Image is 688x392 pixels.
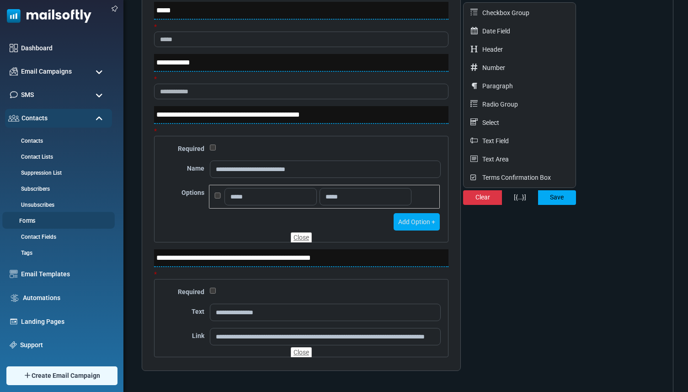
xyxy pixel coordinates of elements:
[482,46,503,53] span: Header
[469,174,551,181] span: Terms Confirmation Box
[10,317,18,326] img: landing_pages.svg
[5,249,110,257] a: Tags
[5,201,110,209] a: Unsubscribes
[5,137,110,145] a: Contacts
[157,161,204,173] label: Name
[10,270,18,278] img: email-templates-icon.svg
[23,293,107,303] a: Automations
[10,44,18,52] img: dashboard-icon.svg
[394,213,440,231] a: Add Option +
[482,82,513,90] span: Paragraph
[157,328,204,341] label: Link
[2,217,112,226] a: Forms
[157,304,204,317] label: Text
[157,141,204,154] label: Required
[538,190,576,205] button: Save
[482,9,529,16] span: Checkbox Group
[10,67,18,75] img: campaigns-icon.png
[21,67,72,76] span: Email Campaigns
[10,293,20,303] img: workflow.svg
[5,233,110,241] a: Contact Fields
[482,137,509,145] span: Text Field
[21,90,34,100] span: SMS
[10,91,18,99] img: sms-icon.png
[157,185,204,198] label: Options
[5,185,110,193] a: Subscribers
[501,190,538,205] button: [{…}]
[20,340,107,350] a: Support
[21,43,107,53] a: Dashboard
[32,371,100,381] span: Create Email Campaign
[291,232,312,242] a: Close
[482,27,510,35] span: Date Field
[5,169,110,177] a: Suppression List
[482,156,509,163] span: Text Area
[291,347,312,357] a: Close
[21,269,107,279] a: Email Templates
[482,119,499,126] span: Select
[21,317,107,327] a: Landing Pages
[10,341,17,349] img: support-icon.svg
[157,284,204,297] label: Required
[5,153,110,161] a: Contact Lists
[482,64,505,71] span: Number
[21,113,48,123] span: Contacts
[463,190,502,205] button: Clear
[8,115,19,121] img: contacts-icon.svg
[482,101,518,108] span: Radio Group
